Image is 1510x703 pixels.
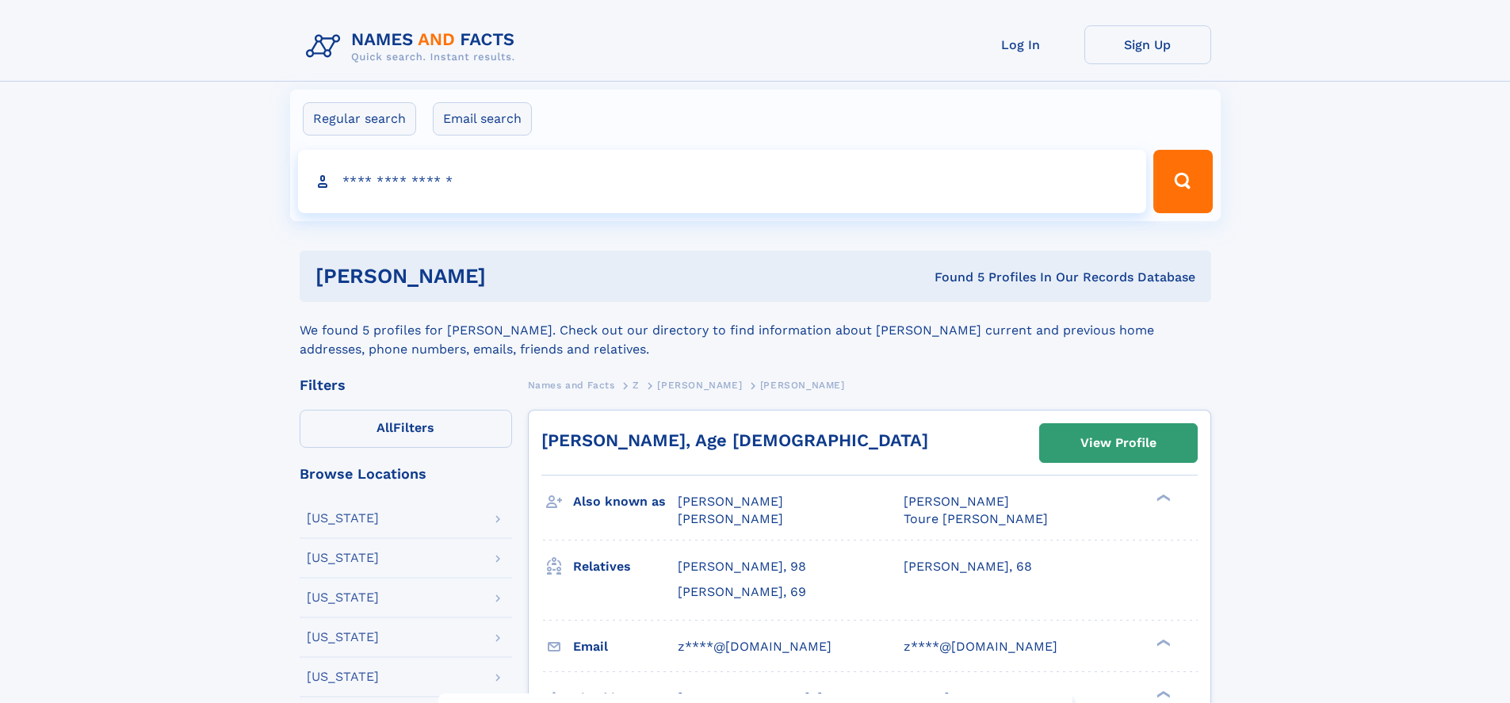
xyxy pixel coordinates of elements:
div: [US_STATE] [307,631,379,644]
a: Sign Up [1084,25,1211,64]
span: [PERSON_NAME] [904,494,1009,509]
label: Filters [300,410,512,448]
span: Z [633,380,640,391]
a: Log In [958,25,1084,64]
span: [PERSON_NAME] [678,494,783,509]
a: View Profile [1040,424,1197,462]
span: Toure [PERSON_NAME] [904,511,1048,526]
a: [PERSON_NAME], 69 [678,583,806,601]
a: [PERSON_NAME] [657,375,742,395]
a: [PERSON_NAME], 98 [678,558,806,575]
img: Logo Names and Facts [300,25,528,68]
h3: Also known as [573,488,678,515]
div: ❯ [1153,689,1172,699]
label: Regular search [303,102,416,136]
span: [PERSON_NAME] [657,380,742,391]
div: [US_STATE] [307,552,379,564]
input: search input [298,150,1147,213]
h3: Email [573,633,678,660]
div: View Profile [1080,425,1156,461]
a: Z [633,375,640,395]
label: Email search [433,102,532,136]
span: [PERSON_NAME] [760,380,845,391]
a: [PERSON_NAME], Age [DEMOGRAPHIC_DATA] [541,430,928,450]
div: [US_STATE] [307,512,379,525]
div: Filters [300,378,512,392]
h3: Relatives [573,553,678,580]
div: Browse Locations [300,467,512,481]
div: [US_STATE] [307,671,379,683]
span: All [377,420,393,435]
span: [PERSON_NAME] [678,511,783,526]
div: [US_STATE] [307,591,379,604]
a: [PERSON_NAME], 68 [904,558,1032,575]
div: ❯ [1153,637,1172,648]
button: Search Button [1153,150,1212,213]
h1: [PERSON_NAME] [315,266,710,286]
div: We found 5 profiles for [PERSON_NAME]. Check out our directory to find information about [PERSON_... [300,302,1211,359]
a: Names and Facts [528,375,615,395]
div: ❯ [1153,493,1172,503]
div: Found 5 Profiles In Our Records Database [710,269,1195,286]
